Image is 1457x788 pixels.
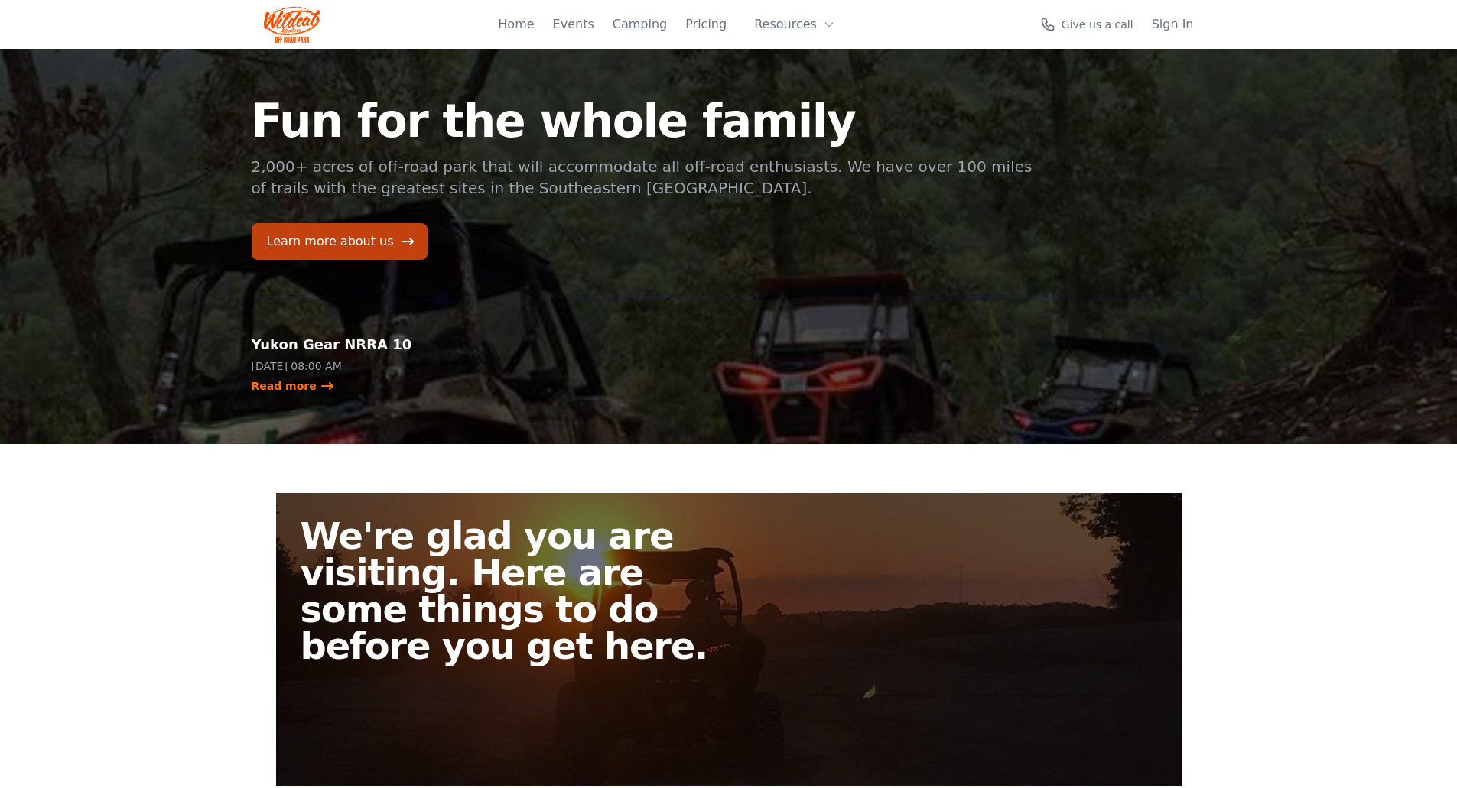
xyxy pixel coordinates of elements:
a: Events [553,15,594,34]
h2: We're glad you are visiting. Here are some things to do before you get here. [301,517,741,664]
h1: Fun for the whole family [252,98,1035,144]
a: Learn more about us [252,223,428,260]
a: Home [498,15,534,34]
p: [DATE] 08:00 AM [252,358,472,374]
a: Pricing [685,15,727,34]
span: Give us a call [1062,17,1133,32]
p: 2,000+ acres of off-road park that will accommodate all off-road enthusiasts. We have over 100 mi... [252,156,1035,199]
a: Read more [252,378,335,394]
button: Resources [745,9,844,40]
a: Sign In [1152,15,1194,34]
a: We're glad you are visiting. Here are some things to do before you get here. [276,493,1182,786]
h2: Yukon Gear NRRA 10 [252,334,472,355]
a: Camping [613,15,667,34]
a: Give us a call [1040,17,1133,32]
img: Wildcat Logo [264,6,321,43]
